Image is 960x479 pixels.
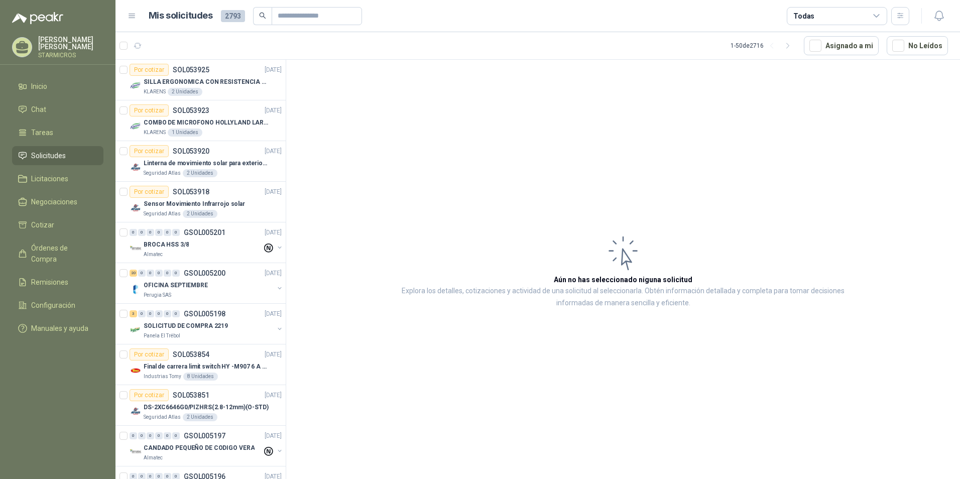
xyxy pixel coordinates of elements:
[115,60,286,100] a: Por cotizarSOL053925[DATE] Company LogoSILLA ERGONOMICA CON RESISTENCIA A 150KGKLARENS2 Unidades
[144,332,180,340] p: Panela El Trébol
[144,210,181,218] p: Seguridad Atlas
[265,391,282,400] p: [DATE]
[265,147,282,156] p: [DATE]
[155,229,163,236] div: 0
[130,145,169,157] div: Por cotizar
[31,81,47,92] span: Inicio
[12,296,103,315] a: Configuración
[144,321,228,331] p: SOLICITUD DE COMPRA 2219
[130,310,137,317] div: 3
[31,219,54,230] span: Cotizar
[144,88,166,96] p: KLARENS
[130,80,142,92] img: Company Logo
[138,310,146,317] div: 0
[147,229,154,236] div: 0
[115,344,286,385] a: Por cotizarSOL053854[DATE] Company LogoFinal de carrera limit switch HY -M907 6 A - 250 V a.cIndu...
[184,432,225,439] p: GSOL005197
[130,348,169,361] div: Por cotizar
[144,362,269,372] p: Final de carrera limit switch HY -M907 6 A - 250 V a.c
[130,283,142,295] img: Company Logo
[12,169,103,188] a: Licitaciones
[38,52,103,58] p: STARMICROS
[173,351,209,358] p: SOL053854
[12,77,103,96] a: Inicio
[31,150,66,161] span: Solicitudes
[115,100,286,141] a: Por cotizarSOL053923[DATE] Company LogoCOMBO DE MICROFONO HOLLYLAND LARK M2KLARENS1 Unidades
[144,291,171,299] p: Perugia SAS
[31,196,77,207] span: Negociaciones
[168,129,202,137] div: 1 Unidades
[144,373,181,381] p: Industrias Tomy
[172,270,180,277] div: 0
[138,229,146,236] div: 0
[144,413,181,421] p: Seguridad Atlas
[130,389,169,401] div: Por cotizar
[168,88,202,96] div: 2 Unidades
[31,104,46,115] span: Chat
[265,106,282,115] p: [DATE]
[130,446,142,458] img: Company Logo
[259,12,266,19] span: search
[38,36,103,50] p: [PERSON_NAME] [PERSON_NAME]
[130,64,169,76] div: Por cotizar
[149,9,213,23] h1: Mis solicitudes
[144,129,166,137] p: KLARENS
[147,310,154,317] div: 0
[130,226,284,259] a: 0 0 0 0 0 0 GSOL005201[DATE] Company LogoBROCA HSS 3/8Almatec
[130,270,137,277] div: 20
[265,65,282,75] p: [DATE]
[164,229,171,236] div: 0
[31,173,68,184] span: Licitaciones
[144,281,208,290] p: OFICINA SEPTIEMBRE
[130,432,137,439] div: 0
[265,269,282,278] p: [DATE]
[12,146,103,165] a: Solicitudes
[130,324,142,336] img: Company Logo
[138,270,146,277] div: 0
[115,385,286,426] a: Por cotizarSOL053851[DATE] Company LogoDS-2XC6646G0/PIZHRS(2.8-12mm)(O-STD)Seguridad Atlas2 Unidades
[221,10,245,22] span: 2793
[173,188,209,195] p: SOL053918
[130,104,169,116] div: Por cotizar
[12,273,103,292] a: Remisiones
[265,350,282,360] p: [DATE]
[130,243,142,255] img: Company Logo
[12,123,103,142] a: Tareas
[804,36,879,55] button: Asignado a mi
[31,243,94,265] span: Órdenes de Compra
[147,432,154,439] div: 0
[144,251,163,259] p: Almatec
[144,454,163,462] p: Almatec
[183,373,218,381] div: 8 Unidades
[183,169,217,177] div: 2 Unidades
[144,403,269,412] p: DS-2XC6646G0/PIZHRS(2.8-12mm)(O-STD)
[144,118,269,128] p: COMBO DE MICROFONO HOLLYLAND LARK M2
[31,127,53,138] span: Tareas
[172,432,180,439] div: 0
[173,107,209,114] p: SOL053923
[155,310,163,317] div: 0
[265,228,282,237] p: [DATE]
[144,443,255,453] p: CANDADO PEQUEÑO DE CODIGO VERA
[144,169,181,177] p: Seguridad Atlas
[12,12,63,24] img: Logo peakr
[173,148,209,155] p: SOL053920
[155,432,163,439] div: 0
[554,274,692,285] h3: Aún no has seleccionado niguna solicitud
[164,270,171,277] div: 0
[184,229,225,236] p: GSOL005201
[130,365,142,377] img: Company Logo
[12,192,103,211] a: Negociaciones
[265,187,282,197] p: [DATE]
[138,432,146,439] div: 0
[265,431,282,441] p: [DATE]
[155,270,163,277] div: 0
[130,161,142,173] img: Company Logo
[793,11,814,22] div: Todas
[887,36,948,55] button: No Leídos
[31,300,75,311] span: Configuración
[130,229,137,236] div: 0
[130,267,284,299] a: 20 0 0 0 0 0 GSOL005200[DATE] Company LogoOFICINA SEPTIEMBREPerugia SAS
[144,240,189,250] p: BROCA HSS 3/8
[183,413,217,421] div: 2 Unidades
